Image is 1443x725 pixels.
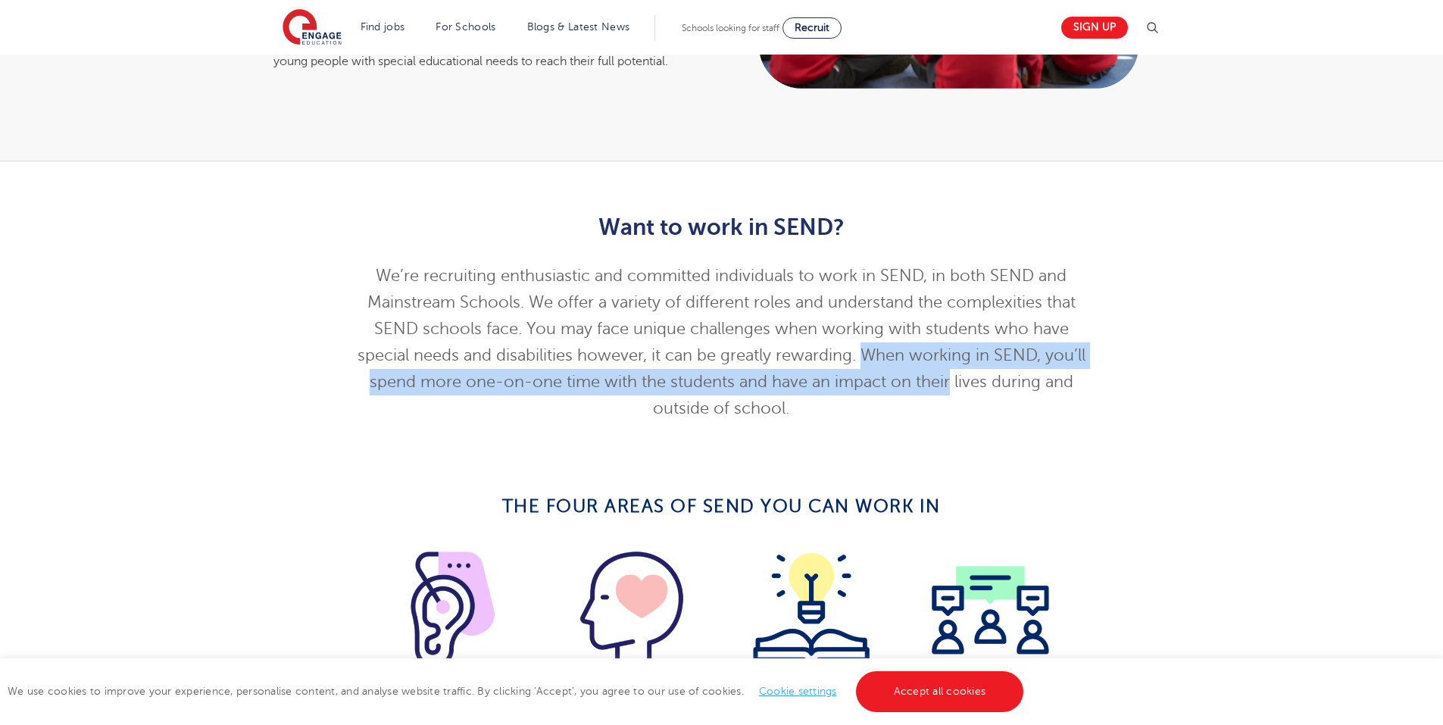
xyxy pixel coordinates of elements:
[856,671,1024,712] a: Accept all cookies
[795,22,829,33] span: Recruit
[436,21,495,33] a: For Schools
[350,214,1093,240] h2: Want to work in SEND?
[502,496,941,517] strong: The Four Areas Of SEND you can work in
[682,23,779,33] span: Schools looking for staff
[8,686,1027,697] span: We use cookies to improve your experience, personalise content, and analyse website traffic. By c...
[1061,17,1128,39] a: Sign up
[283,9,342,47] img: Engage Education
[361,21,405,33] a: Find jobs
[782,17,842,39] a: Recruit
[358,267,1085,417] span: We’re recruiting enthusiastic and committed individuals to work in SEND, in both SEND and Mainstr...
[759,686,837,697] a: Cookie settings
[527,21,630,33] a: Blogs & Latest News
